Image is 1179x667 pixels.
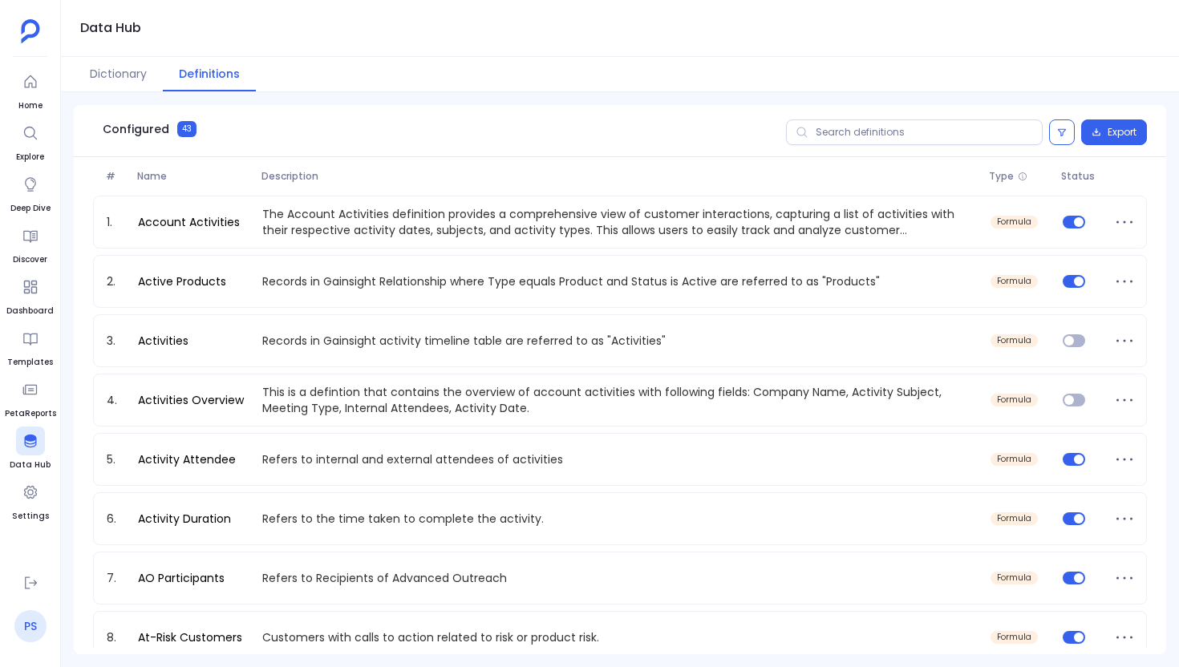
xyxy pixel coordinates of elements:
[132,333,195,349] a: Activities
[10,202,51,215] span: Deep Dive
[163,57,256,91] button: Definitions
[21,19,40,43] img: petavue logo
[177,121,196,137] span: 43
[7,324,53,369] a: Templates
[132,214,246,230] a: Account Activities
[100,629,132,645] span: 8.
[256,511,983,527] p: Refers to the time taken to complete the activity.
[10,170,51,215] a: Deep Dive
[131,170,255,183] span: Name
[10,426,51,471] a: Data Hub
[1108,126,1136,139] span: Export
[16,67,45,112] a: Home
[103,121,169,137] span: Configured
[1081,119,1147,145] button: Export
[6,305,54,317] span: Dashboard
[997,217,1031,227] span: formula
[255,170,982,183] span: Description
[14,610,47,642] a: PS
[132,451,242,467] a: Activity Attendee
[132,392,250,408] a: Activities Overview
[132,273,233,289] a: Active Products
[13,253,47,266] span: Discover
[100,333,132,349] span: 3.
[256,273,983,289] p: Records in Gainsight Relationship where Type equals Product and Status is Active are referred to ...
[100,511,132,527] span: 6.
[997,336,1031,346] span: formula
[99,170,131,183] span: #
[100,451,132,467] span: 5.
[16,99,45,112] span: Home
[132,570,231,586] a: AO Participants
[100,214,132,230] span: 1.
[997,573,1031,583] span: formula
[16,151,45,164] span: Explore
[997,395,1031,405] span: formula
[16,119,45,164] a: Explore
[786,119,1043,145] input: Search definitions
[997,455,1031,464] span: formula
[6,273,54,317] a: Dashboard
[997,514,1031,523] span: formula
[989,170,1014,183] span: Type
[1055,170,1107,183] span: Status
[12,510,49,523] span: Settings
[7,356,53,369] span: Templates
[80,17,141,39] h1: Data Hub
[256,570,983,586] p: Refers to Recipients of Advanced Outreach
[74,57,163,91] button: Dictionary
[256,333,983,349] p: Records in Gainsight activity timeline table are referred to as "Activities"
[132,511,237,527] a: Activity Duration
[997,277,1031,286] span: formula
[256,384,983,416] p: This is a defintion that contains the overview of account activities with following fields: Compa...
[100,273,132,289] span: 2.
[5,375,56,420] a: PetaReports
[132,629,249,645] a: At-Risk Customers
[100,570,132,586] span: 7.
[12,478,49,523] a: Settings
[100,392,132,408] span: 4.
[256,206,983,238] p: The Account Activities definition provides a comprehensive view of customer interactions, capturi...
[13,221,47,266] a: Discover
[256,451,983,467] p: Refers to internal and external attendees of activities
[5,407,56,420] span: PetaReports
[10,459,51,471] span: Data Hub
[997,633,1031,642] span: formula
[256,629,983,645] p: Customers with calls to action related to risk or product risk.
